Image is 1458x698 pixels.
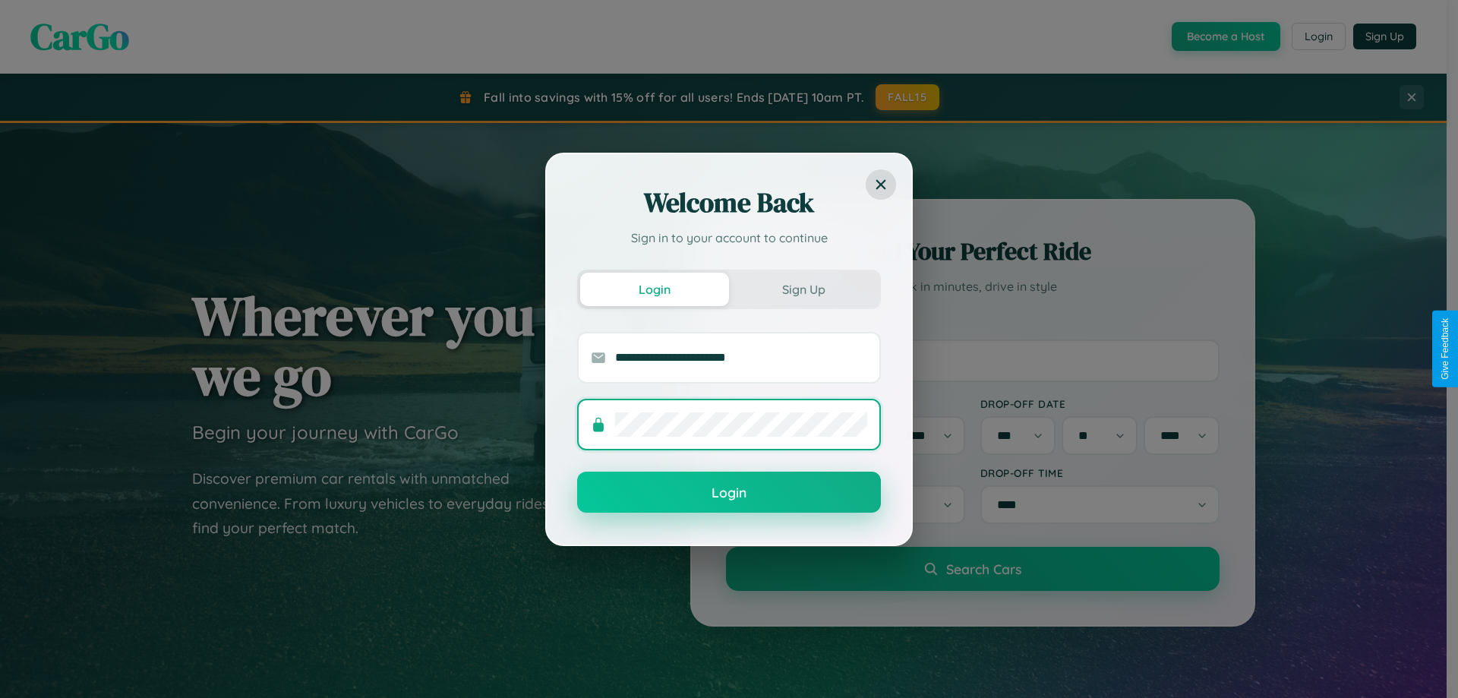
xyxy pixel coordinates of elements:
p: Sign in to your account to continue [577,229,881,247]
button: Login [577,472,881,513]
h2: Welcome Back [577,185,881,221]
button: Sign Up [729,273,878,306]
button: Login [580,273,729,306]
div: Give Feedback [1440,318,1450,380]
